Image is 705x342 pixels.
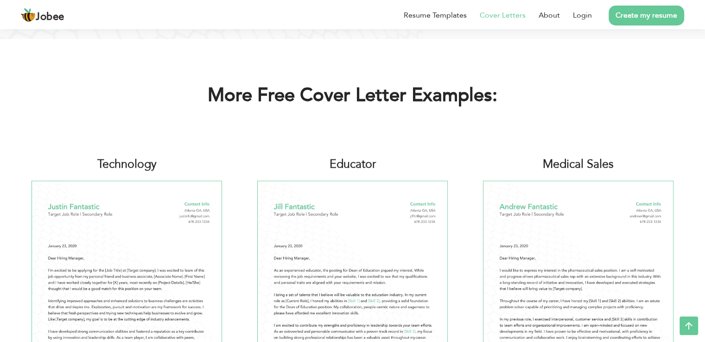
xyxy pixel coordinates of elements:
a: Jobee [21,8,64,23]
a: Create my resume [609,6,684,25]
span: Jobee [36,12,64,22]
a: About [539,10,560,21]
img: jobee.io [21,8,36,23]
h2: More Free Cover Letter Examples: [22,83,683,108]
span: Medical Sales [543,156,614,172]
a: Resume Templates [404,10,467,21]
a: Login [573,10,592,21]
a: Cover Letters [480,10,526,21]
span: Educator [330,156,376,172]
span: Technology [97,156,157,172]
